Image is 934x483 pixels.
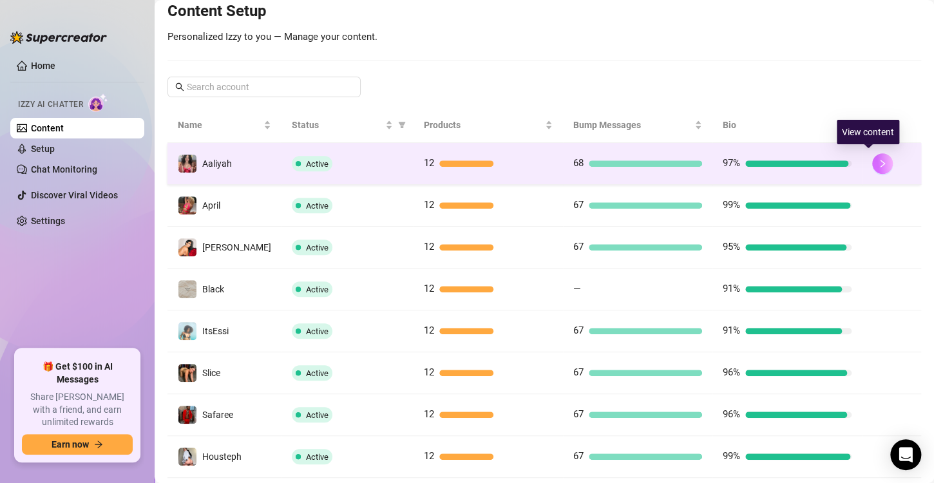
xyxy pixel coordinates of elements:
[178,364,196,382] img: Slice
[178,196,196,214] img: April
[306,410,329,420] span: Active
[573,408,584,420] span: 67
[573,450,584,462] span: 67
[723,199,740,211] span: 99%
[573,366,584,378] span: 67
[306,368,329,378] span: Active
[202,410,233,420] span: Safaree
[424,118,542,132] span: Products
[306,201,329,211] span: Active
[202,451,242,462] span: Housteph
[31,123,64,133] a: Content
[306,285,329,294] span: Active
[424,199,434,211] span: 12
[424,408,434,420] span: 12
[31,61,55,71] a: Home
[306,452,329,462] span: Active
[202,326,229,336] span: ItsEssi
[306,327,329,336] span: Active
[424,366,434,378] span: 12
[175,82,184,91] span: search
[202,368,220,378] span: Slice
[573,241,584,252] span: 67
[890,439,921,470] div: Open Intercom Messenger
[178,448,196,466] img: Housteph
[31,164,97,175] a: Chat Monitoring
[723,283,740,294] span: 91%
[414,108,563,143] th: Products
[878,159,887,168] span: right
[202,200,220,211] span: April
[88,93,108,112] img: AI Chatter
[573,199,584,211] span: 67
[723,157,740,169] span: 97%
[202,158,232,169] span: Aaliyah
[202,284,224,294] span: Black
[563,108,712,143] th: Bump Messages
[31,144,55,154] a: Setup
[573,157,584,169] span: 68
[396,115,408,135] span: filter
[723,450,740,462] span: 99%
[187,80,343,94] input: Search account
[31,190,118,200] a: Discover Viral Videos
[178,322,196,340] img: ItsEssi
[723,366,740,378] span: 96%
[573,325,584,336] span: 67
[573,118,692,132] span: Bump Messages
[398,121,406,129] span: filter
[424,450,434,462] span: 12
[178,280,196,298] img: Black
[31,216,65,226] a: Settings
[424,325,434,336] span: 12
[22,434,133,455] button: Earn nowarrow-right
[723,325,740,336] span: 91%
[573,283,581,294] span: —
[178,155,196,173] img: Aaliyah
[167,1,921,22] h3: Content Setup
[306,243,329,252] span: Active
[281,108,414,143] th: Status
[424,241,434,252] span: 12
[18,99,83,111] span: Izzy AI Chatter
[424,157,434,169] span: 12
[837,120,899,144] div: View content
[94,440,103,449] span: arrow-right
[712,108,862,143] th: Bio
[167,108,281,143] th: Name
[202,242,271,252] span: [PERSON_NAME]
[292,118,383,132] span: Status
[52,439,89,450] span: Earn now
[22,391,133,429] span: Share [PERSON_NAME] with a friend, and earn unlimited rewards
[872,153,893,174] button: right
[723,241,740,252] span: 95%
[723,408,740,420] span: 96%
[22,361,133,386] span: 🎁 Get $100 in AI Messages
[723,118,841,132] span: Bio
[424,283,434,294] span: 12
[178,118,261,132] span: Name
[167,31,377,43] span: Personalized Izzy to you — Manage your content.
[306,159,329,169] span: Active
[10,31,107,44] img: logo-BBDzfeDw.svg
[178,238,196,256] img: Sophia
[178,406,196,424] img: Safaree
